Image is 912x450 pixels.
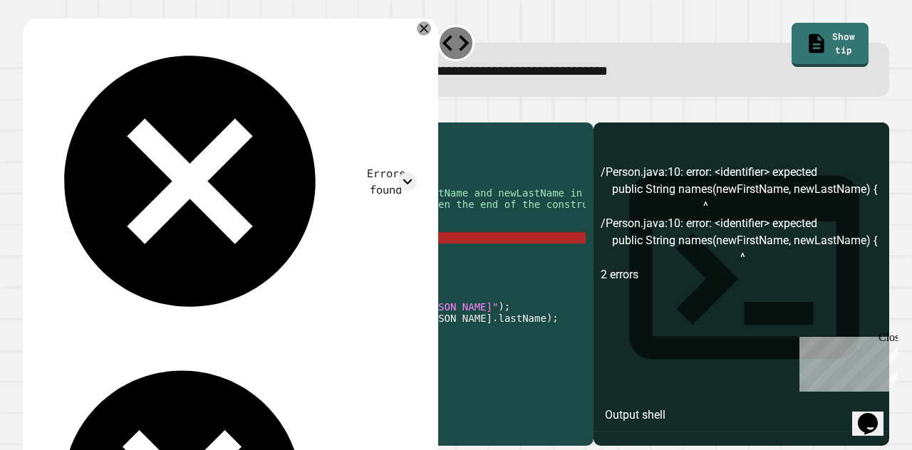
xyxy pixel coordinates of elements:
[792,23,869,68] a: Show tip
[852,393,898,436] iframe: chat widget
[794,331,898,392] iframe: chat widget
[6,6,98,90] div: Chat with us now!Close
[355,165,416,198] div: Errors found
[601,164,882,445] div: /Person.java:10: error: <identifier> expected public String names(newFirstName, newLastName) { ^ ...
